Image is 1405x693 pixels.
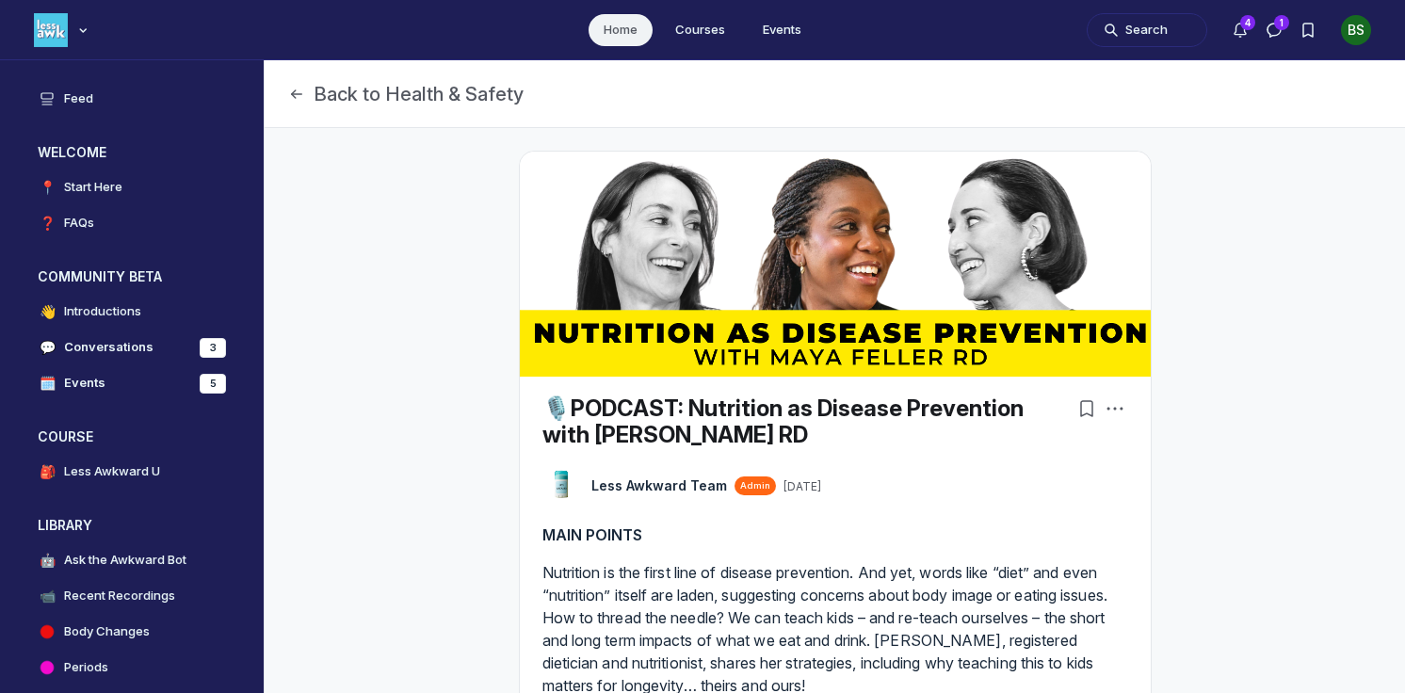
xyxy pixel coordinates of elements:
h4: Introductions [64,302,141,321]
h4: Events [64,374,105,393]
button: Notifications [1223,13,1257,47]
span: Admin [740,479,770,492]
h4: Recent Recordings [64,587,175,605]
button: COURSECollapse space [23,422,241,452]
h4: Less Awkward U [64,462,160,481]
div: 5 [200,374,226,394]
span: 🤖 [38,551,57,570]
a: Feed [23,83,241,115]
button: Search [1087,13,1207,47]
a: [DATE] [783,479,821,494]
h4: Periods [64,658,108,677]
button: Less Awkward Hub logo [34,11,92,49]
a: View Less Awkward Team profile [542,467,580,505]
h4: FAQs [64,214,94,233]
h4: Ask the Awkward Bot [64,551,186,570]
button: Direct messages [1257,13,1291,47]
button: Bookmarks [1291,13,1325,47]
header: Page Header [265,60,1405,128]
strong: MAIN POINTS [542,525,643,544]
a: 📍Start Here [23,171,241,203]
img: Less Awkward Hub logo [34,13,68,47]
a: 📹Recent Recordings [23,580,241,612]
h4: Feed [64,89,93,108]
span: 📍 [38,178,57,197]
span: 👋 [38,302,57,321]
span: 📹 [38,587,57,605]
a: View Less Awkward Team profile [591,476,727,495]
button: Post actions [1102,395,1128,422]
button: Back to Health & Safety [287,81,524,107]
span: ❓ [38,214,57,233]
h3: COMMUNITY BETA [38,267,162,286]
span: 💬 [38,338,57,357]
a: 👋Introductions [23,296,241,328]
button: View Less Awkward Team profileAdmin[DATE] [591,476,821,495]
span: 🎒 [38,462,57,481]
a: 🤖Ask the Awkward Bot [23,544,241,576]
a: 🎙️PODCAST: Nutrition as Disease Prevention with [PERSON_NAME] RD [542,395,1024,448]
img: post cover image [520,152,1151,377]
span: 🗓️ [38,374,57,393]
button: LIBRARYCollapse space [23,510,241,540]
h4: Conversations [64,338,153,357]
button: User menu options [1341,15,1371,45]
a: Body Changes [23,616,241,648]
h3: COURSE [38,427,93,446]
button: COMMUNITY BETACollapse space [23,262,241,292]
a: Home [589,14,653,46]
a: ❓FAQs [23,207,241,239]
button: Bookmarks [1074,395,1100,422]
a: 🎒Less Awkward U [23,456,241,488]
a: 💬Conversations3 [23,331,241,363]
h3: WELCOME [38,143,106,162]
div: BS [1341,15,1371,45]
div: 3 [200,338,226,358]
h4: Start Here [64,178,122,197]
h3: LIBRARY [38,516,92,535]
a: Periods [23,652,241,684]
a: 🗓️Events5 [23,367,241,399]
h4: Body Changes [64,622,150,641]
a: Events [748,14,816,46]
a: Courses [660,14,740,46]
button: WELCOMECollapse space [23,137,241,168]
